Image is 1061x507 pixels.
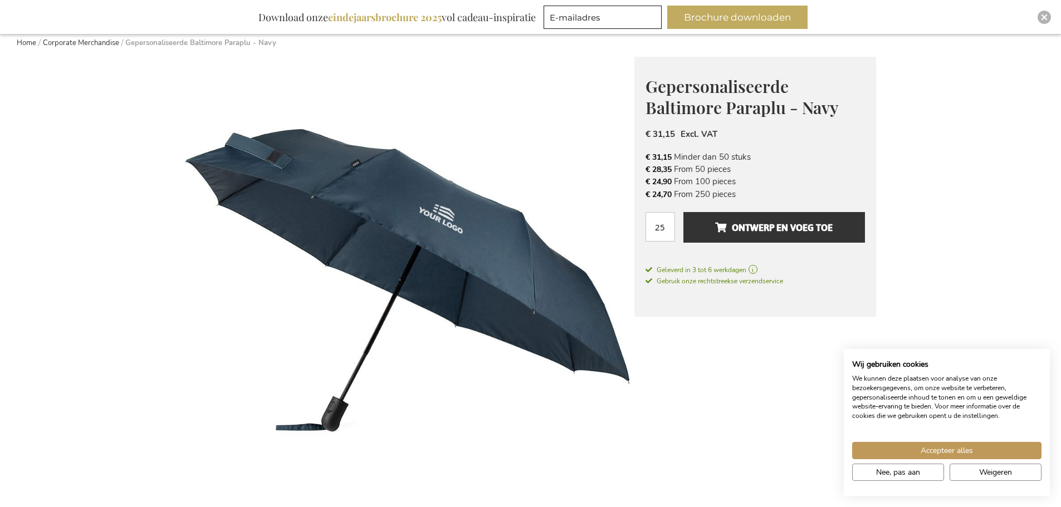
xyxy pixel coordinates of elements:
li: Minder dan 50 stuks [646,151,865,163]
span: € 24,90 [646,176,672,187]
span: € 31,15 [646,152,672,163]
span: Weigeren [979,466,1012,478]
span: Gebruik onze rechtstreekse verzendservice [646,277,783,286]
form: marketing offers and promotions [544,6,665,32]
a: Geleverd in 3 tot 6 werkdagen [646,265,865,275]
span: Ontwerp en voeg toe [715,219,833,237]
span: Excl. VAT [681,129,717,140]
li: From 100 pieces [646,175,865,188]
h2: Wij gebruiken cookies [852,360,1042,370]
button: Ontwerp en voeg toe [683,212,864,243]
li: From 50 pieces [646,163,865,175]
span: Gepersonaliseerde Baltimore Paraplu - Navy [646,75,838,119]
img: Close [1041,14,1048,21]
button: Accepteer alle cookies [852,442,1042,459]
a: Corporate Merchandise [43,38,119,48]
div: Close [1038,11,1051,24]
p: We kunnen deze plaatsen voor analyse van onze bezoekersgegevens, om onze website te verbeteren, g... [852,374,1042,421]
span: Nee, pas aan [876,466,920,478]
strong: Gepersonaliseerde Baltimore Paraplu - Navy [125,38,276,48]
li: From 250 pieces [646,188,865,200]
input: E-mailadres [544,6,662,29]
span: € 28,35 [646,164,672,175]
button: Pas cookie voorkeuren aan [852,464,944,481]
span: € 24,70 [646,189,672,200]
b: eindejaarsbrochure 2025 [328,11,442,24]
a: Home [17,38,36,48]
input: Aantal [646,212,675,242]
div: Download onze vol cadeau-inspiratie [253,6,541,29]
img: Gepersonaliseerde Baltimore Paraplu - Navy [185,57,634,505]
a: Gebruik onze rechtstreekse verzendservice [646,275,783,286]
span: Accepteer alles [921,445,973,456]
span: € 31,15 [646,129,675,140]
button: Brochure downloaden [667,6,808,29]
button: Alle cookies weigeren [950,464,1042,481]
